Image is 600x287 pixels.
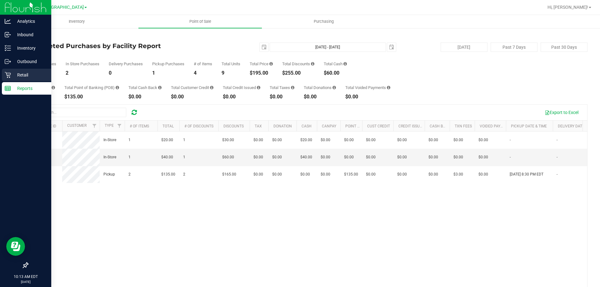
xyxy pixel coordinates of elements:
[210,86,213,90] i: Sum of the successful, non-voided payments using account credit for all purchases in the date range.
[32,108,126,117] input: Search...
[324,71,347,76] div: $60.00
[5,72,11,78] inline-svg: Retail
[455,124,472,128] a: Txn Fees
[557,137,557,143] span: -
[366,171,376,177] span: $0.00
[222,154,234,160] span: $60.00
[60,19,93,24] span: Inventory
[257,86,260,90] i: Sum of all account credit issued for all refunds from returned purchases in the date range.
[428,171,438,177] span: $0.00
[128,171,131,177] span: 2
[557,154,557,160] span: -
[321,154,330,160] span: $0.00
[183,171,185,177] span: 2
[184,124,213,128] a: # of Discounts
[262,15,385,28] a: Purchasing
[547,5,588,10] span: Hi, [PERSON_NAME]!
[103,154,116,160] span: In-Store
[302,124,312,128] a: Cash
[255,124,262,128] a: Tax
[300,137,312,143] span: $20.00
[441,42,487,52] button: [DATE]
[282,62,314,66] div: Total Discounts
[194,62,212,66] div: # of Items
[397,154,407,160] span: $0.00
[183,137,185,143] span: 1
[541,107,582,118] button: Export to Excel
[128,137,131,143] span: 1
[345,94,390,99] div: $0.00
[253,154,263,160] span: $0.00
[453,154,463,160] span: $0.00
[453,171,463,177] span: $3.00
[478,154,488,160] span: $0.00
[491,42,537,52] button: Past 7 Days
[321,171,330,177] span: $0.00
[27,42,214,49] h4: Completed Purchases by Facility Report
[253,137,263,143] span: $0.00
[161,171,175,177] span: $135.00
[345,124,390,128] a: Point of Banking (POB)
[510,137,511,143] span: -
[223,86,260,90] div: Total Credit Issued
[11,17,48,25] p: Analytics
[478,171,488,177] span: $0.00
[250,71,273,76] div: $195.00
[128,154,131,160] span: 1
[510,154,511,160] span: -
[272,154,282,160] span: $0.00
[11,71,48,79] p: Retail
[558,124,584,128] a: Delivery Date
[222,171,236,177] span: $165.00
[67,123,87,128] a: Customer
[5,32,11,38] inline-svg: Inbound
[171,86,213,90] div: Total Customer Credit
[273,124,292,128] a: Donation
[109,62,143,66] div: Delivery Purchases
[300,154,312,160] span: $40.00
[541,42,587,52] button: Past 30 Days
[89,121,100,131] a: Filter
[152,71,184,76] div: 1
[345,86,390,90] div: Total Voided Payments
[387,86,390,90] i: Sum of all voided payment transaction amounts, excluding tips and transaction fees, for all purch...
[304,86,336,90] div: Total Donations
[311,62,314,66] i: Sum of the discount values applied to the all purchases in the date range.
[66,62,99,66] div: In Store Purchases
[114,121,125,131] a: Filter
[138,15,262,28] a: Point of Sale
[5,18,11,24] inline-svg: Analytics
[387,43,396,52] span: select
[11,58,48,65] p: Outbound
[130,124,149,128] a: # of Items
[171,94,213,99] div: $0.00
[398,124,424,128] a: Credit Issued
[291,86,294,90] i: Sum of the total taxes for all purchases in the date range.
[270,86,294,90] div: Total Taxes
[11,85,48,92] p: Reports
[510,171,543,177] span: [DATE] 8:30 PM EDT
[116,86,119,90] i: Sum of the successful, non-voided point-of-banking payment transactions, both via payment termina...
[52,86,55,90] i: Sum of the successful, non-voided CanPay payment transactions for all purchases in the date range.
[300,171,310,177] span: $0.00
[103,171,115,177] span: Pickup
[41,5,84,10] span: [GEOGRAPHIC_DATA]
[3,274,48,280] p: 10:13 AM EDT
[270,94,294,99] div: $0.00
[272,171,282,177] span: $0.00
[183,154,185,160] span: 1
[305,19,342,24] span: Purchasing
[511,124,547,128] a: Pickup Date & Time
[282,71,314,76] div: $255.00
[428,154,438,160] span: $0.00
[480,124,511,128] a: Voided Payment
[103,137,116,143] span: In-Store
[344,154,354,160] span: $0.00
[162,124,174,128] a: Total
[11,31,48,38] p: Inbound
[453,137,463,143] span: $0.00
[181,19,220,24] span: Point of Sale
[158,86,162,90] i: Sum of the cash-back amounts from rounded-up electronic payments for all purchases in the date ra...
[128,86,162,90] div: Total Cash Back
[15,15,138,28] a: Inventory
